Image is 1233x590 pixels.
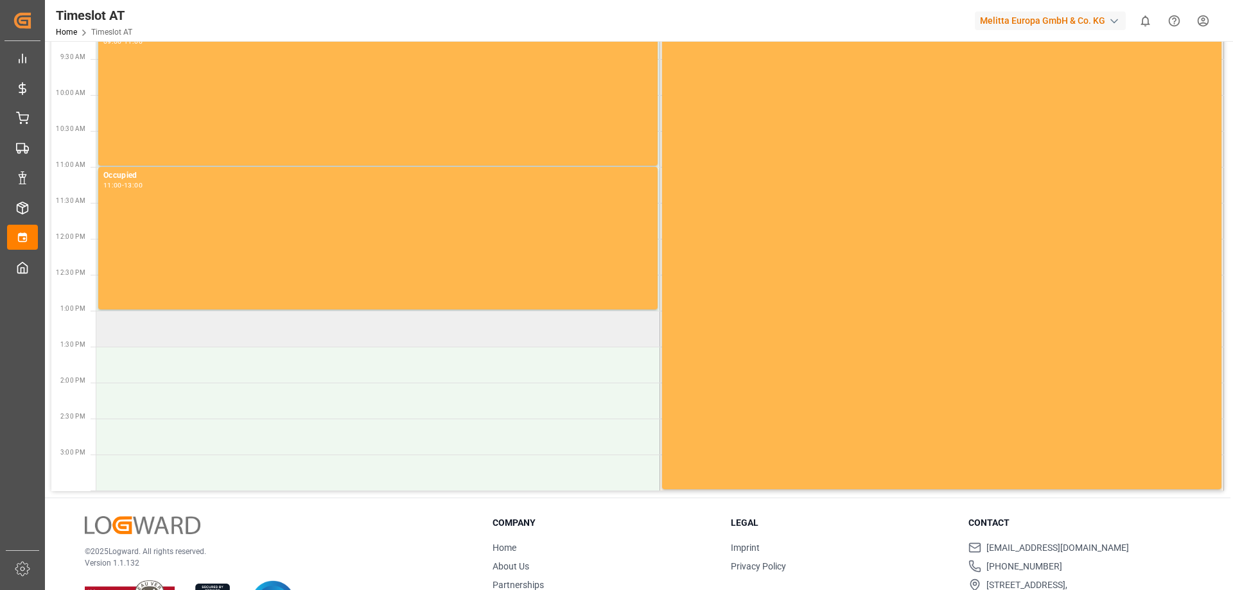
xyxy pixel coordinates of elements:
img: Logward Logo [85,516,200,535]
span: 10:00 AM [56,89,85,96]
span: 9:30 AM [60,53,85,60]
span: 11:30 AM [56,197,85,204]
a: Privacy Policy [731,561,786,571]
button: Melitta Europa GmbH & Co. KG [975,8,1131,33]
button: Help Center [1160,6,1189,35]
a: Home [493,542,516,553]
h3: Company [493,516,715,530]
span: 12:00 PM [56,233,85,240]
h3: Legal [731,516,953,530]
a: Partnerships [493,580,544,590]
a: Home [56,28,77,37]
a: Imprint [731,542,760,553]
span: 3:00 PM [60,449,85,456]
a: About Us [493,561,529,571]
span: 1:00 PM [60,305,85,312]
div: - [122,182,124,188]
span: 10:30 AM [56,125,85,132]
h3: Contact [968,516,1191,530]
span: [PHONE_NUMBER] [986,560,1062,573]
div: 11:00 [103,182,122,188]
div: Melitta Europa GmbH & Co. KG [975,12,1126,30]
span: 2:00 PM [60,377,85,384]
div: Occupied [103,169,652,182]
p: Version 1.1.132 [85,557,460,569]
div: Timeslot AT [56,6,132,25]
p: © 2025 Logward. All rights reserved. [85,546,460,557]
button: show 0 new notifications [1131,6,1160,35]
span: [EMAIL_ADDRESS][DOMAIN_NAME] [986,541,1129,555]
span: 12:30 PM [56,269,85,276]
span: 2:30 PM [60,413,85,420]
span: 11:00 AM [56,161,85,168]
span: 1:30 PM [60,341,85,348]
div: 13:00 [124,182,143,188]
